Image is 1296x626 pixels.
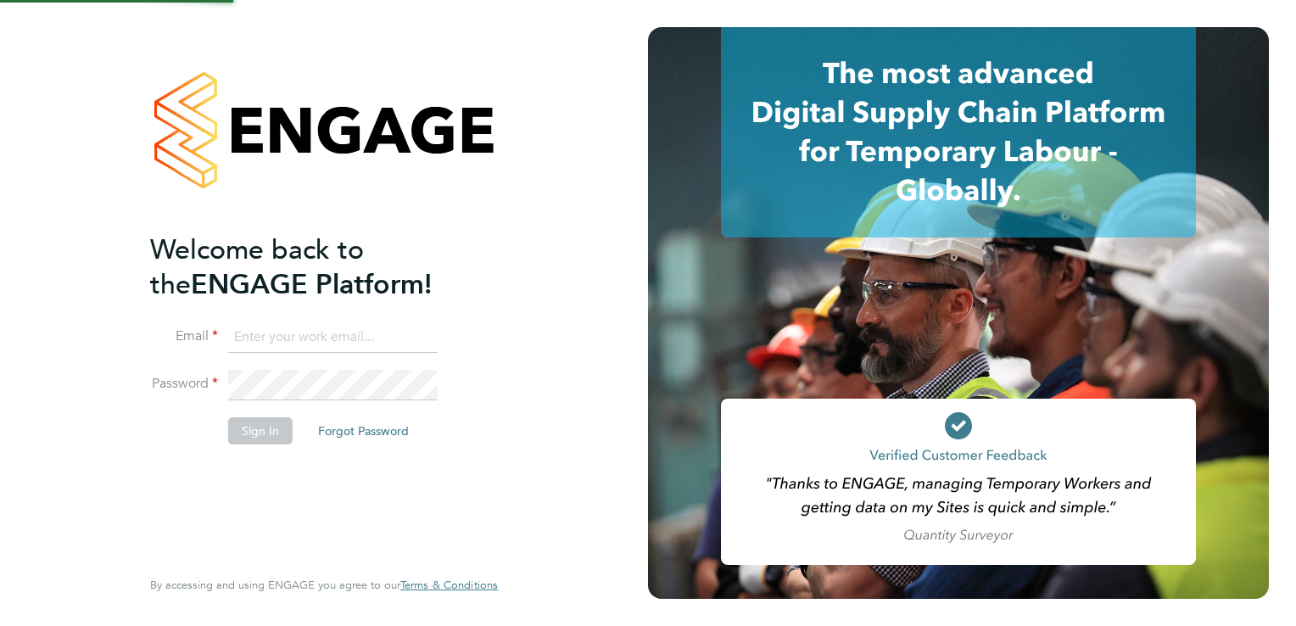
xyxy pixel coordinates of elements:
button: Sign In [228,417,293,444]
button: Forgot Password [304,417,422,444]
span: By accessing and using ENGAGE you agree to our [150,578,498,592]
span: Welcome back to the [150,233,364,301]
h2: ENGAGE Platform! [150,232,481,302]
label: Email [150,327,218,345]
input: Enter your work email... [228,322,438,353]
label: Password [150,375,218,393]
a: Terms & Conditions [400,578,498,592]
